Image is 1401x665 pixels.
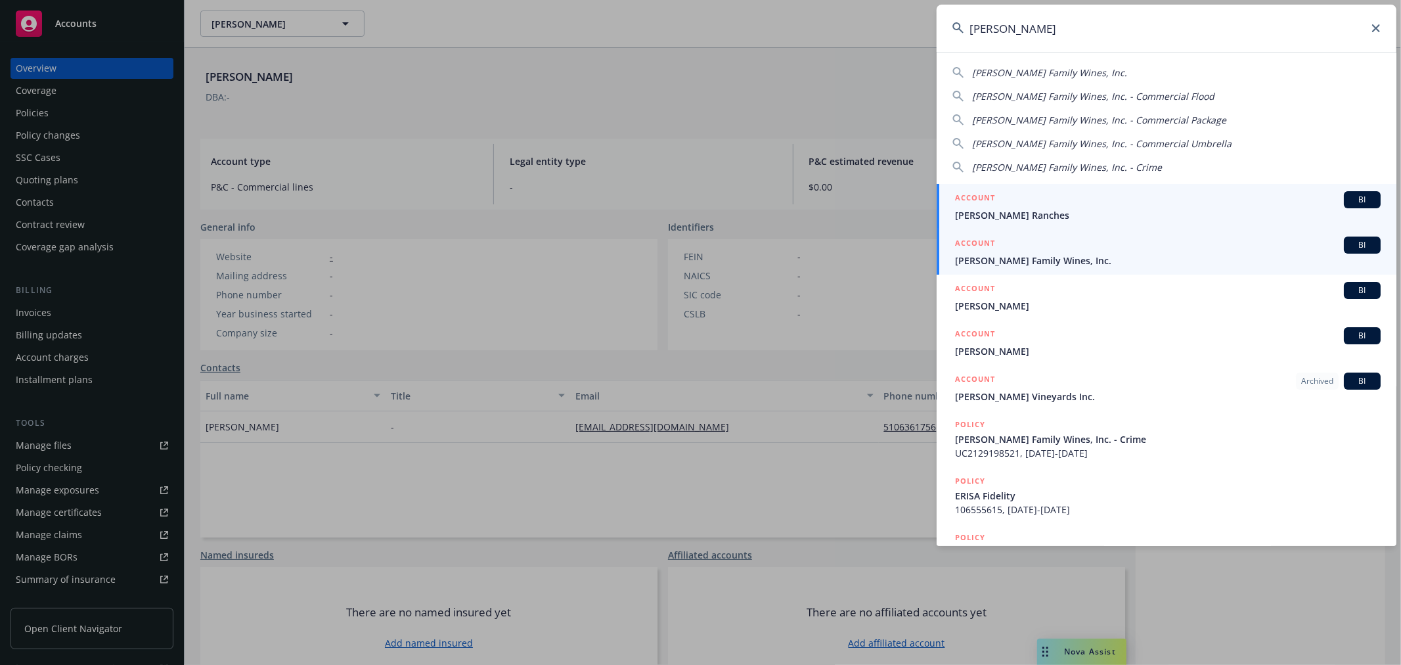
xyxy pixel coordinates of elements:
[972,90,1214,103] span: [PERSON_NAME] Family Wines, Inc. - Commercial Flood
[955,531,985,544] h5: POLICY
[955,545,1381,559] span: [PERSON_NAME] Family Wines, Inc. - Commercial Package
[972,66,1127,79] span: [PERSON_NAME] Family Wines, Inc.
[955,373,995,388] h5: ACCOUNT
[1349,375,1375,387] span: BI
[955,191,995,207] h5: ACCOUNT
[937,275,1396,320] a: ACCOUNTBI[PERSON_NAME]
[955,446,1381,460] span: UC2129198521, [DATE]-[DATE]
[1301,375,1333,387] span: Archived
[972,161,1162,173] span: [PERSON_NAME] Family Wines, Inc. - Crime
[955,282,995,298] h5: ACCOUNT
[1349,285,1375,296] span: BI
[955,489,1381,503] span: ERISA Fidelity
[937,320,1396,365] a: ACCOUNTBI[PERSON_NAME]
[937,411,1396,467] a: POLICY[PERSON_NAME] Family Wines, Inc. - CrimeUC2129198521, [DATE]-[DATE]
[937,5,1396,52] input: Search...
[955,390,1381,403] span: [PERSON_NAME] Vineyards Inc.
[955,237,995,252] h5: ACCOUNT
[1349,194,1375,206] span: BI
[937,467,1396,524] a: POLICYERISA Fidelity106555615, [DATE]-[DATE]
[1349,330,1375,342] span: BI
[955,254,1381,267] span: [PERSON_NAME] Family Wines, Inc.
[955,299,1381,313] span: [PERSON_NAME]
[937,365,1396,411] a: ACCOUNTArchivedBI[PERSON_NAME] Vineyards Inc.
[955,503,1381,516] span: 106555615, [DATE]-[DATE]
[937,229,1396,275] a: ACCOUNTBI[PERSON_NAME] Family Wines, Inc.
[955,474,985,488] h5: POLICY
[955,208,1381,222] span: [PERSON_NAME] Ranches
[972,114,1226,126] span: [PERSON_NAME] Family Wines, Inc. - Commercial Package
[955,344,1381,358] span: [PERSON_NAME]
[937,184,1396,229] a: ACCOUNTBI[PERSON_NAME] Ranches
[937,524,1396,580] a: POLICY[PERSON_NAME] Family Wines, Inc. - Commercial Package
[972,137,1232,150] span: [PERSON_NAME] Family Wines, Inc. - Commercial Umbrella
[955,432,1381,446] span: [PERSON_NAME] Family Wines, Inc. - Crime
[955,327,995,343] h5: ACCOUNT
[955,418,985,431] h5: POLICY
[1349,239,1375,251] span: BI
